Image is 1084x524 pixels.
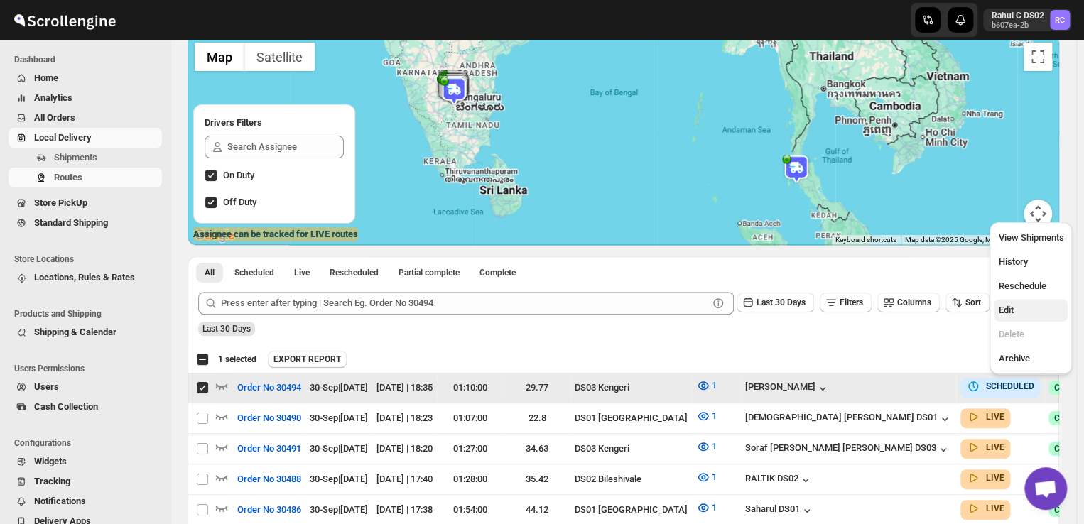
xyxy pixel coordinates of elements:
span: 1 [712,410,717,421]
span: Shipments [54,152,97,163]
button: Order No 30488 [229,468,310,491]
button: Show satellite imagery [244,43,315,71]
button: All Orders [9,108,162,128]
div: DS03 Kengeri [575,442,688,456]
button: 1 [688,405,725,427]
button: Sort [945,293,990,312]
button: [DEMOGRAPHIC_DATA] [PERSON_NAME] DS01 [745,412,952,426]
button: Last 30 Days [737,293,814,312]
button: Order No 30486 [229,498,310,521]
span: Home [34,72,58,83]
div: [DATE] | 17:38 [376,503,433,517]
span: All Orders [34,112,75,123]
span: Order No 30488 [237,472,301,486]
div: [DATE] | 17:40 [376,472,433,486]
b: SCHEDULED [986,381,1034,391]
button: Tracking [9,471,162,491]
span: Configurations [14,437,163,449]
h2: Drivers Filters [205,116,344,130]
div: DS02 Bileshivale [575,472,688,486]
button: Shipping & Calendar [9,322,162,342]
div: 22.8 [508,411,566,425]
div: DS01 [GEOGRAPHIC_DATA] [575,411,688,425]
span: Store PickUp [34,197,87,208]
span: History [998,256,1027,267]
b: LIVE [986,412,1004,422]
div: 44.12 [508,503,566,517]
span: Products and Shipping [14,308,163,320]
span: 1 [712,441,717,452]
span: Map data ©2025 Google, Mapa GISrael [905,236,1026,244]
span: Archive [998,353,1029,364]
span: Standard Shipping [34,217,108,228]
span: Routes [54,172,82,182]
div: 01:28:00 [441,472,499,486]
button: 1 [688,435,725,458]
div: Saharul DS01 [745,503,814,518]
span: Rahul C DS02 [1050,10,1070,30]
div: 01:27:00 [441,442,499,456]
button: EXPORT REPORT [268,351,347,368]
span: Live [294,267,310,278]
span: 30-Sep | [DATE] [310,474,368,484]
div: 01:10:00 [441,381,499,395]
p: Rahul C DS02 [992,10,1044,21]
span: Notifications [34,496,86,506]
button: Keyboard shortcuts [835,235,896,245]
button: Filters [820,293,872,312]
span: 30-Sep | [DATE] [310,382,368,393]
span: Users Permissions [14,363,163,374]
span: Widgets [34,456,67,466]
button: Widgets [9,452,162,471]
button: 1 [688,466,725,488]
button: Locations, Rules & Rates [9,268,162,288]
p: b607ea-2b [992,21,1044,30]
button: Cash Collection [9,397,162,417]
button: User menu [983,9,1071,31]
span: Off Duty [223,197,256,207]
span: 30-Sep | [DATE] [310,413,368,423]
span: Store Locations [14,253,163,265]
b: LIVE [986,473,1004,483]
div: 01:07:00 [441,411,499,425]
button: Routes [9,168,162,187]
span: Shipping & Calendar [34,327,116,337]
button: LIVE [966,471,1004,485]
span: Last 30 Days [202,324,251,334]
button: Columns [877,293,940,312]
div: [PERSON_NAME] [745,381,830,395]
b: LIVE [986,442,1004,452]
span: Columns [897,298,931,307]
button: 1 [688,496,725,519]
div: 35.42 [508,472,566,486]
button: Notifications [9,491,162,511]
div: Open chat [1024,467,1067,510]
button: Order No 30490 [229,407,310,430]
text: RC [1055,16,1065,25]
span: 30-Sep | [DATE] [310,504,368,515]
span: Dashboard [14,54,163,65]
span: Delete [998,329,1024,339]
span: Order No 30491 [237,442,301,456]
button: RALTIK DS02 [745,473,813,487]
span: Reschedule [998,280,1046,291]
span: Order No 30494 [237,381,301,395]
div: 01:54:00 [441,503,499,517]
button: LIVE [966,501,1004,515]
div: [DATE] | 18:23 [376,411,433,425]
span: Analytics [34,92,72,103]
span: Tracking [34,476,70,486]
span: Sort [965,298,981,307]
span: 1 [712,471,717,482]
button: 1 [688,374,725,397]
span: 1 selected [218,354,256,365]
span: EXPORT REPORT [273,354,341,365]
img: ScrollEngine [11,2,118,38]
div: DS03 Kengeri [575,381,688,395]
span: Scheduled [234,267,274,278]
span: View Shipments [998,232,1063,243]
span: Local Delivery [34,132,92,143]
span: Order No 30486 [237,503,301,517]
